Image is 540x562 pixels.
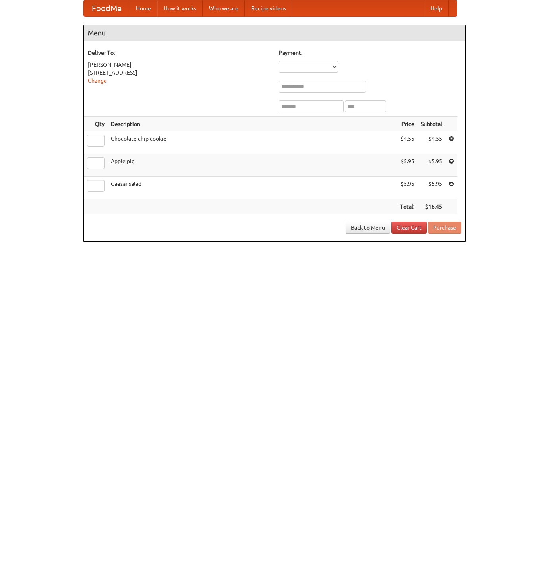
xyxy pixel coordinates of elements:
[84,0,130,16] a: FoodMe
[391,222,427,234] a: Clear Cart
[88,69,271,77] div: [STREET_ADDRESS]
[245,0,292,16] a: Recipe videos
[84,117,108,131] th: Qty
[397,154,418,177] td: $5.95
[88,49,271,57] h5: Deliver To:
[397,131,418,154] td: $4.55
[418,199,445,214] th: $16.45
[418,154,445,177] td: $5.95
[346,222,390,234] a: Back to Menu
[397,117,418,131] th: Price
[108,117,397,131] th: Description
[397,199,418,214] th: Total:
[428,222,461,234] button: Purchase
[397,177,418,199] td: $5.95
[418,177,445,199] td: $5.95
[88,77,107,84] a: Change
[108,131,397,154] td: Chocolate chip cookie
[157,0,203,16] a: How it works
[418,131,445,154] td: $4.55
[418,117,445,131] th: Subtotal
[203,0,245,16] a: Who we are
[84,25,465,41] h4: Menu
[88,61,271,69] div: [PERSON_NAME]
[108,177,397,199] td: Caesar salad
[108,154,397,177] td: Apple pie
[130,0,157,16] a: Home
[279,49,461,57] h5: Payment:
[424,0,449,16] a: Help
